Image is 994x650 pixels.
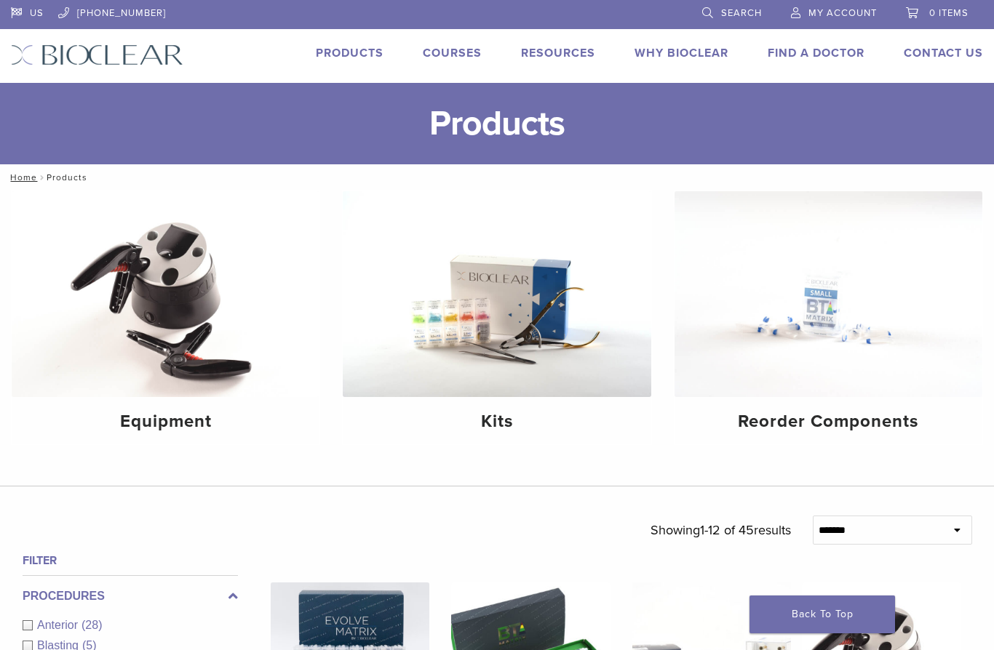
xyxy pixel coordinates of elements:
h4: Kits [354,409,639,435]
span: / [37,174,47,181]
span: 1-12 of 45 [700,522,754,538]
a: Home [6,172,37,182]
label: Procedures [23,587,238,605]
h4: Equipment [23,409,308,435]
a: Why Bioclear [635,46,728,60]
h4: Reorder Components [686,409,971,435]
span: (28) [81,619,102,631]
a: Kits [343,191,651,444]
a: Contact Us [904,46,983,60]
p: Showing results [651,515,791,546]
span: 0 items [929,7,969,19]
img: Kits [343,191,651,397]
span: Anterior [37,619,81,631]
span: Search [721,7,762,19]
h4: Filter [23,552,238,569]
a: Equipment [12,191,319,444]
a: Resources [521,46,595,60]
a: Courses [423,46,482,60]
img: Reorder Components [675,191,982,397]
a: Products [316,46,383,60]
a: Reorder Components [675,191,982,444]
img: Bioclear [11,44,183,65]
img: Equipment [12,191,319,397]
a: Back To Top [750,595,895,633]
a: Find A Doctor [768,46,864,60]
span: My Account [808,7,877,19]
